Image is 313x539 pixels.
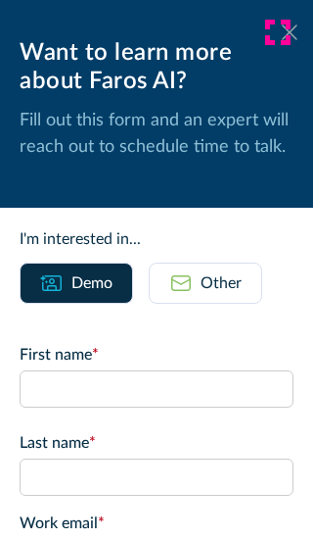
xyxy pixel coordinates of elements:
div: Other [201,271,242,295]
label: Last name [20,431,293,455]
p: Fill out this form and an expert will reach out to schedule time to talk. [20,108,293,161]
label: First name [20,343,293,367]
div: I'm interested in... [20,227,293,251]
div: Demo [71,271,112,295]
label: Work email [20,512,293,535]
div: Want to learn more about Faros AI? [20,39,293,96]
